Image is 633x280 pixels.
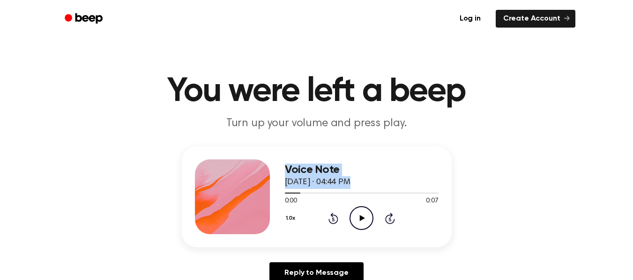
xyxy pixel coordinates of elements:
a: Create Account [496,10,575,28]
a: Beep [58,10,111,28]
a: Log in [450,8,490,29]
span: [DATE] · 04:44 PM [285,178,350,187]
h3: Voice Note [285,164,439,176]
span: 0:00 [285,196,297,206]
p: Turn up your volume and press play. [137,116,497,131]
span: 0:07 [426,196,438,206]
h1: You were left a beep [77,75,557,108]
button: 1.0x [285,210,299,226]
